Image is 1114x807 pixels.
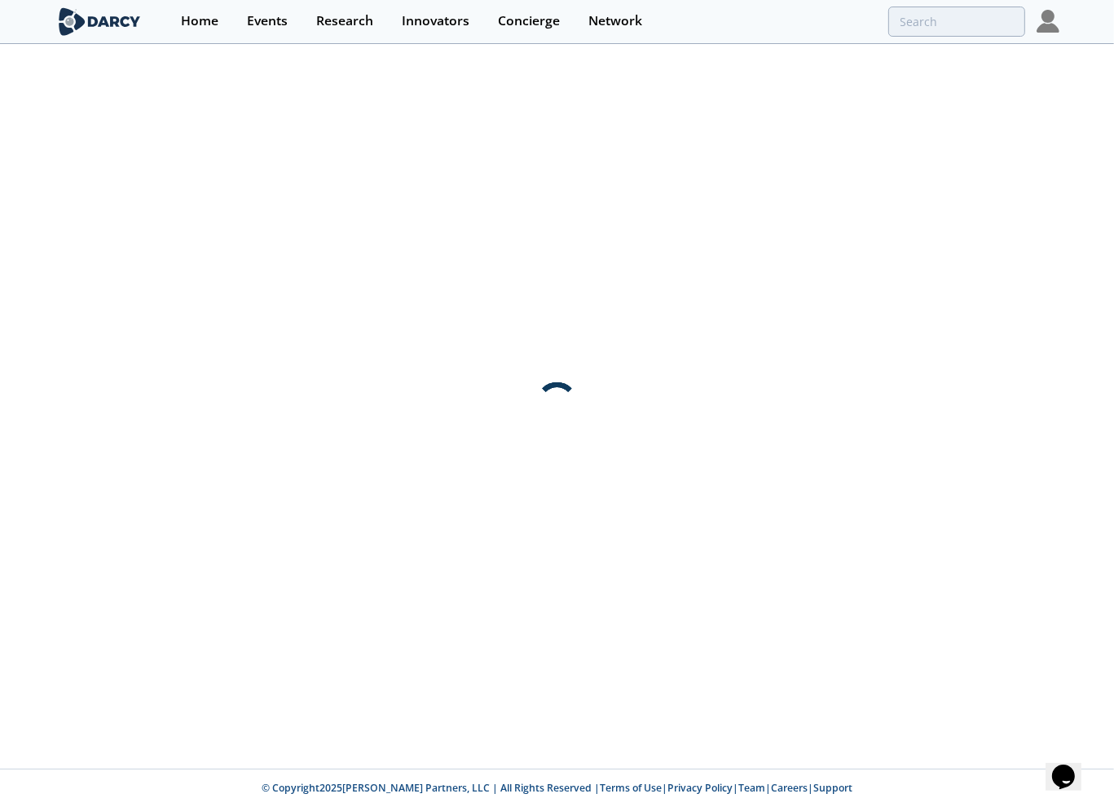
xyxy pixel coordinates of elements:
img: Profile [1037,10,1059,33]
div: Events [247,15,288,28]
p: © Copyright 2025 [PERSON_NAME] Partners, LLC | All Rights Reserved | | | | | [59,781,1056,796]
a: Careers [771,781,808,795]
div: Innovators [402,15,469,28]
div: Network [588,15,642,28]
div: Concierge [498,15,560,28]
iframe: chat widget [1046,742,1098,791]
div: Home [181,15,218,28]
a: Privacy Policy [667,781,733,795]
a: Terms of Use [600,781,662,795]
div: Research [316,15,373,28]
a: Support [813,781,852,795]
img: logo-wide.svg [55,7,144,36]
input: Advanced Search [888,7,1025,37]
a: Team [738,781,765,795]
